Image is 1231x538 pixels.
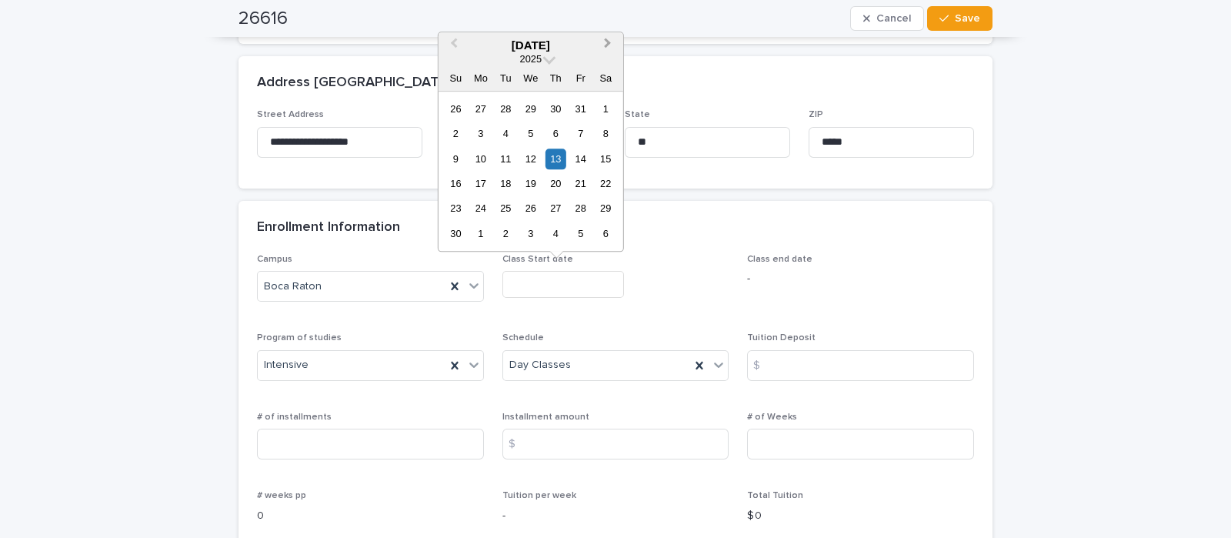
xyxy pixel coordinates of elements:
[545,173,566,194] div: Choose Thursday, November 20th, 2025
[495,223,516,244] div: Choose Tuesday, December 2nd, 2025
[570,149,591,169] div: Choose Friday, November 14th, 2025
[257,75,452,92] h2: Address [GEOGRAPHIC_DATA]
[809,110,823,119] span: ZIP
[495,199,516,219] div: Choose Tuesday, November 25th, 2025
[520,149,541,169] div: Choose Wednesday, November 12th, 2025
[470,223,491,244] div: Choose Monday, December 1st, 2025
[502,413,589,422] span: Installment amount
[495,173,516,194] div: Choose Tuesday, November 18th, 2025
[570,68,591,89] div: Fr
[520,223,541,244] div: Choose Wednesday, December 3rd, 2025
[445,99,466,119] div: Choose Sunday, October 26th, 2025
[502,333,544,343] span: Schedule
[443,96,618,246] div: month 2025-11
[570,199,591,219] div: Choose Friday, November 28th, 2025
[257,413,332,422] span: # of installments
[595,123,616,144] div: Choose Saturday, November 8th, 2025
[545,68,566,89] div: Th
[520,199,541,219] div: Choose Wednesday, November 26th, 2025
[470,99,491,119] div: Choose Monday, October 27th, 2025
[439,38,623,52] div: [DATE]
[495,123,516,144] div: Choose Tuesday, November 4th, 2025
[520,99,541,119] div: Choose Wednesday, October 29th, 2025
[545,199,566,219] div: Choose Thursday, November 27th, 2025
[445,149,466,169] div: Choose Sunday, November 9th, 2025
[264,357,309,373] span: Intensive
[495,99,516,119] div: Choose Tuesday, October 28th, 2025
[470,68,491,89] div: Mo
[955,13,980,24] span: Save
[595,199,616,219] div: Choose Saturday, November 29th, 2025
[520,123,541,144] div: Choose Wednesday, November 5th, 2025
[502,491,576,500] span: Tuition per week
[545,149,566,169] div: Choose Thursday, November 13th, 2025
[257,219,400,236] h2: Enrollment Information
[257,255,292,264] span: Campus
[470,123,491,144] div: Choose Monday, November 3rd, 2025
[445,123,466,144] div: Choose Sunday, November 2nd, 2025
[595,99,616,119] div: Choose Saturday, November 1st, 2025
[850,6,924,31] button: Cancel
[502,429,533,459] div: $
[595,223,616,244] div: Choose Saturday, December 6th, 2025
[747,350,778,381] div: $
[520,173,541,194] div: Choose Wednesday, November 19th, 2025
[570,123,591,144] div: Choose Friday, November 7th, 2025
[876,13,911,24] span: Cancel
[927,6,992,31] button: Save
[470,173,491,194] div: Choose Monday, November 17th, 2025
[502,508,729,524] p: -
[520,68,541,89] div: We
[595,68,616,89] div: Sa
[495,68,516,89] div: Tu
[470,149,491,169] div: Choose Monday, November 10th, 2025
[440,34,465,58] button: Previous Month
[570,173,591,194] div: Choose Friday, November 21st, 2025
[445,173,466,194] div: Choose Sunday, November 16th, 2025
[257,333,342,343] span: Program of studies
[257,508,484,524] p: 0
[595,149,616,169] div: Choose Saturday, November 15th, 2025
[570,223,591,244] div: Choose Friday, December 5th, 2025
[545,99,566,119] div: Choose Thursday, October 30th, 2025
[625,110,650,119] span: State
[509,357,571,373] span: Day Classes
[747,255,812,264] span: Class end date
[495,149,516,169] div: Choose Tuesday, November 11th, 2025
[470,199,491,219] div: Choose Monday, November 24th, 2025
[445,223,466,244] div: Choose Sunday, November 30th, 2025
[545,223,566,244] div: Choose Thursday, December 4th, 2025
[445,68,466,89] div: Su
[747,491,803,500] span: Total Tuition
[545,123,566,144] div: Choose Thursday, November 6th, 2025
[445,199,466,219] div: Choose Sunday, November 23rd, 2025
[257,491,306,500] span: # weeks pp
[747,271,974,287] p: -
[597,34,622,58] button: Next Month
[595,173,616,194] div: Choose Saturday, November 22nd, 2025
[747,413,797,422] span: # of Weeks
[257,110,324,119] span: Street Address
[264,279,322,295] span: Boca Raton
[747,333,816,343] span: Tuition Deposit
[239,8,288,30] h2: 26616
[520,53,542,65] span: 2025
[570,99,591,119] div: Choose Friday, October 31st, 2025
[747,508,974,524] p: $ 0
